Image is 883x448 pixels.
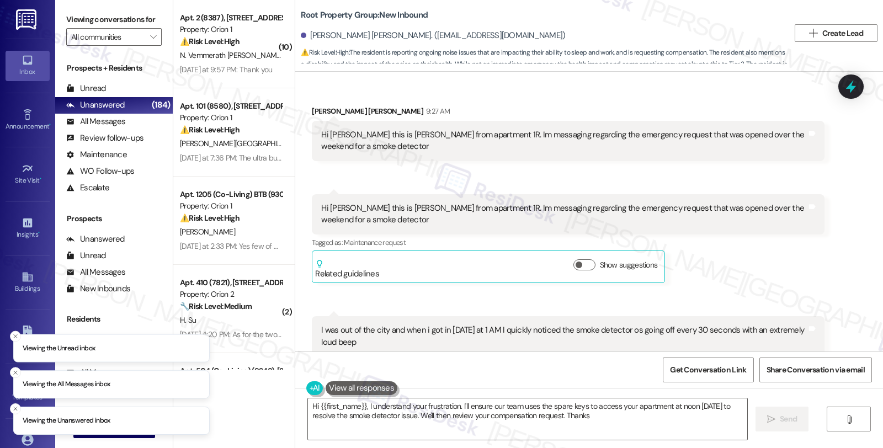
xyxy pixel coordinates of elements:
[16,9,39,30] img: ResiDesk Logo
[66,83,106,94] div: Unread
[10,367,21,378] button: Close toast
[756,407,809,431] button: Send
[23,380,110,390] p: Viewing the All Messages inbox
[180,100,282,112] div: Apt. 101 (8580), [STREET_ADDRESS]
[38,229,40,237] span: •
[49,121,51,129] span: •
[180,277,282,289] div: Apt. 410 (7821), [STREET_ADDRESS][PERSON_NAME]
[780,413,797,425] span: Send
[55,213,173,225] div: Prospects
[180,189,282,200] div: Apt. 1205 (Co-Living) BTB (9303), [STREET_ADDRESS]
[180,241,525,251] div: [DATE] at 2:33 PM: Yes few of my maintenance request was canceled by the management. I don't know...
[180,36,240,46] strong: ⚠️ Risk Level: High
[180,153,389,163] div: [DATE] at 7:36 PM: The ultra button would turn red when I entered
[321,202,806,226] div: Hi [PERSON_NAME] this is [PERSON_NAME] from apartment 1R. Im messaging regarding the emergency re...
[795,24,877,42] button: Create Lead
[66,233,125,245] div: Unanswered
[180,112,282,124] div: Property: Orion 1
[66,182,109,194] div: Escalate
[809,29,817,38] i: 
[344,238,406,247] span: Maintenance request
[670,364,746,376] span: Get Conversation Link
[312,105,824,121] div: [PERSON_NAME] [PERSON_NAME]
[150,33,156,41] i: 
[10,403,21,414] button: Close toast
[6,322,50,352] a: Leads
[23,416,110,426] p: Viewing the Unanswered inbox
[180,315,196,325] span: H. Su
[180,138,305,148] span: [PERSON_NAME][GEOGRAPHIC_DATA]
[6,159,50,189] a: Site Visit •
[6,214,50,243] a: Insights •
[767,364,865,376] span: Share Conversation via email
[180,213,240,223] strong: ⚠️ Risk Level: High
[180,227,235,237] span: [PERSON_NAME]
[321,129,806,153] div: Hi [PERSON_NAME] this is [PERSON_NAME] from apartment 1R. Im messaging regarding the emergency re...
[301,30,565,41] div: [PERSON_NAME] [PERSON_NAME]. ([EMAIL_ADDRESS][DOMAIN_NAME])
[66,250,106,262] div: Unread
[6,268,50,297] a: Buildings
[308,398,747,440] textarea: Hi {{first_name}}, I understand your frustration. I'll ensure our team uses the spare keys to acc...
[312,234,824,250] div: Tagged as:
[180,12,282,24] div: Apt. 2 (8387), [STREET_ADDRESS]
[40,175,41,183] span: •
[55,313,173,325] div: Residents
[180,24,282,35] div: Property: Orion 1
[66,132,143,144] div: Review follow-ups
[767,415,775,424] i: 
[6,51,50,81] a: Inbox
[845,415,853,424] i: 
[822,28,863,39] span: Create Lead
[180,125,240,135] strong: ⚠️ Risk Level: High
[23,343,95,353] p: Viewing the Unread inbox
[301,47,789,82] span: : The resident is reporting ongoing noise issues that are impacting their ability to sleep and wo...
[301,48,348,57] strong: ⚠️ Risk Level: High
[66,116,125,127] div: All Messages
[321,324,806,348] div: I was out of the city and when i got in [DATE] at 1 AM I quickly noticed the smoke detector os go...
[663,358,753,382] button: Get Conversation Link
[149,97,173,114] div: (184)
[66,283,130,295] div: New Inbounds
[315,259,379,280] div: Related guidelines
[55,62,173,74] div: Prospects + Residents
[180,200,282,212] div: Property: Orion 1
[759,358,872,382] button: Share Conversation via email
[423,105,450,117] div: 9:27 AM
[71,28,144,46] input: All communities
[66,166,134,177] div: WO Follow-ups
[66,99,125,111] div: Unanswered
[66,11,162,28] label: Viewing conversations for
[6,376,50,406] a: Templates •
[66,266,125,278] div: All Messages
[10,330,21,342] button: Close toast
[180,65,272,74] div: [DATE] at 9:57 PM: Thank you
[301,9,428,21] b: Root Property Group: New Inbound
[66,149,127,161] div: Maintenance
[180,365,282,377] div: Apt. 504 (Co-Living) (9248), [STREET_ADDRESS][PERSON_NAME]
[180,301,252,311] strong: 🔧 Risk Level: Medium
[180,289,282,300] div: Property: Orion 2
[600,259,658,271] label: Show suggestions
[180,50,283,60] span: N. Vemmerath [PERSON_NAME]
